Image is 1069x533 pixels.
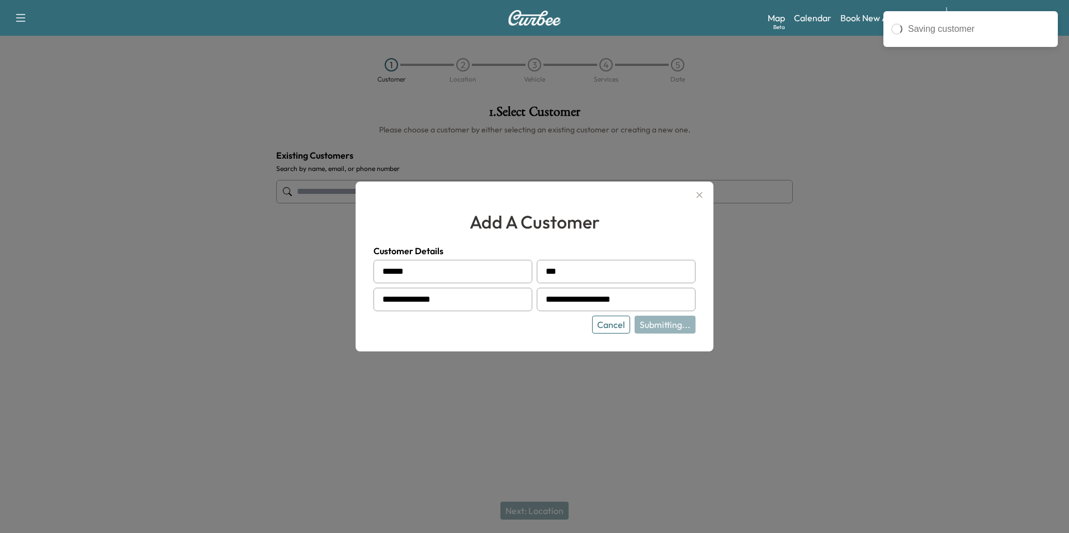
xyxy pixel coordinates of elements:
[768,11,785,25] a: MapBeta
[373,208,696,235] h2: add a customer
[840,11,935,25] a: Book New Appointment
[773,23,785,31] div: Beta
[908,22,1050,36] div: Saving customer
[508,10,561,26] img: Curbee Logo
[794,11,831,25] a: Calendar
[592,316,630,334] button: Cancel
[373,244,696,258] h4: Customer Details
